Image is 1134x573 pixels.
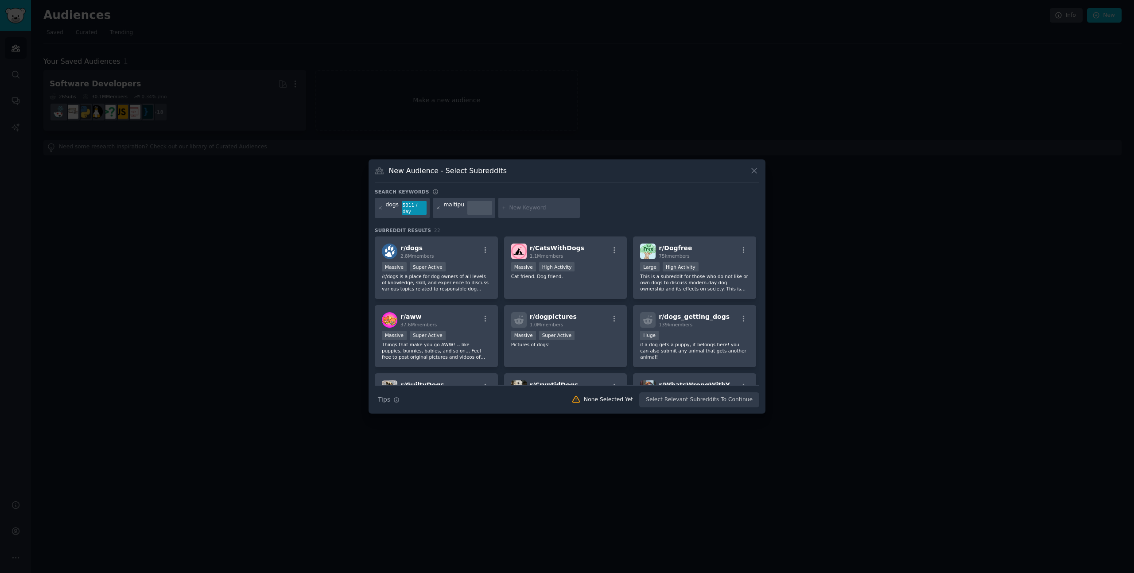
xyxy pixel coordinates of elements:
span: r/ dogs [400,244,423,252]
img: CryptidDogs [511,380,527,396]
span: r/ CatsWithDogs [530,244,584,252]
div: Massive [382,331,407,340]
p: Things that make you go AWW! -- like puppies, bunnies, babies, and so on... Feel free to post ori... [382,341,491,360]
span: Tips [378,395,390,404]
h3: Search keywords [375,189,429,195]
span: 75k members [659,253,689,259]
div: Super Active [410,262,446,271]
div: None Selected Yet [584,396,633,404]
span: r/ dogpictures [530,313,577,320]
div: Massive [382,262,407,271]
img: GuiltyDogs [382,380,397,396]
input: New Keyword [509,204,577,212]
div: Super Active [410,331,446,340]
button: Tips [375,392,403,407]
img: dogs [382,244,397,259]
div: maltipu [443,201,464,215]
span: 139k members [659,322,692,327]
img: Dogfree [640,244,656,259]
h3: New Audience - Select Subreddits [389,166,507,175]
img: aww [382,312,397,328]
div: Massive [511,331,536,340]
span: 37.6M members [400,322,437,327]
span: r/ Dogfree [659,244,692,252]
span: Subreddit Results [375,227,431,233]
div: High Activity [663,262,699,271]
div: Massive [511,262,536,271]
div: Huge [640,331,659,340]
span: r/ aww [400,313,421,320]
p: if a dog gets a puppy, it belongs here! you can also submit any animal that gets another animal! [640,341,749,360]
span: r/ WhatsWrongWithYourDog [659,381,755,388]
span: 1.0M members [530,322,563,327]
p: /r/dogs is a place for dog owners of all levels of knowledge, skill, and experience to discuss va... [382,273,491,292]
div: High Activity [539,262,575,271]
div: Large [640,262,660,271]
p: This is a subreddit for those who do not like or own dogs to discuss modern-day dog ownership and... [640,273,749,292]
img: WhatsWrongWithYourDog [640,380,656,396]
span: r/ dogs_getting_dogs [659,313,730,320]
p: Cat friend. Dog friend. [511,273,620,279]
div: Super Active [539,331,575,340]
div: 5311 / day [402,201,427,215]
p: Pictures of dogs! [511,341,620,348]
span: 22 [434,228,440,233]
span: 1.1M members [530,253,563,259]
img: CatsWithDogs [511,244,527,259]
span: 2.8M members [400,253,434,259]
span: r/ GuiltyDogs [400,381,444,388]
span: r/ CryptidDogs [530,381,578,388]
div: dogs [386,201,399,215]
